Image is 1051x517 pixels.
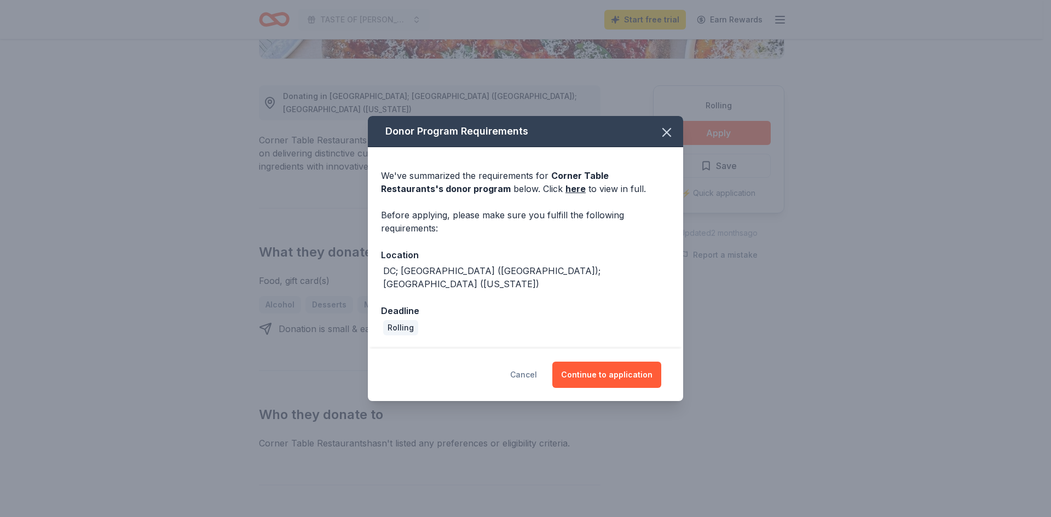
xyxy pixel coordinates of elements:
[552,362,661,388] button: Continue to application
[368,116,683,147] div: Donor Program Requirements
[383,264,670,291] div: DC; [GEOGRAPHIC_DATA] ([GEOGRAPHIC_DATA]); [GEOGRAPHIC_DATA] ([US_STATE])
[381,208,670,235] div: Before applying, please make sure you fulfill the following requirements:
[565,182,586,195] a: here
[381,248,670,262] div: Location
[383,320,418,335] div: Rolling
[381,304,670,318] div: Deadline
[510,362,537,388] button: Cancel
[381,169,670,195] div: We've summarized the requirements for below. Click to view in full.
